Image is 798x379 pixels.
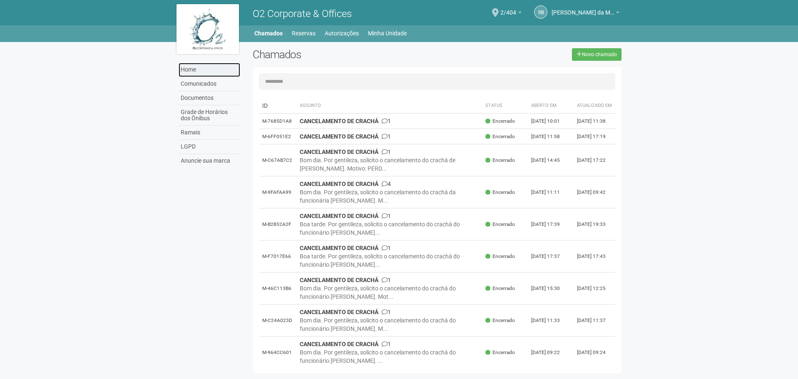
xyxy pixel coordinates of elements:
[179,126,240,140] a: Ramais
[500,10,522,17] a: 2/404
[300,316,479,333] div: Bom dia. Por gentileza, solicito o cancelamento do crachá do funcionário [PERSON_NAME]. M...
[259,305,296,337] td: M-C24A023D
[485,118,515,125] span: Encerrado
[574,176,615,208] td: [DATE] 09:42
[382,213,391,219] span: 1
[485,133,515,140] span: Encerrado
[574,272,615,305] td: [DATE] 12:25
[382,277,391,283] span: 1
[300,156,479,173] div: Bom dia. Por gentileza, solicito o cancelamento do crachá de [PERSON_NAME]. Motivo: PERD...
[528,98,574,114] th: Aberto em
[179,140,240,154] a: LGPD
[382,133,391,140] span: 1
[485,349,515,356] span: Encerrado
[382,118,391,124] span: 1
[300,245,378,251] strong: CANCELAMENTO DE CRACHÁ
[179,91,240,105] a: Documentos
[300,133,378,140] strong: CANCELAMENTO DE CRACHÁ
[179,105,240,126] a: Grade de Horários dos Ônibus
[259,176,296,208] td: M-9FAFAA99
[534,5,547,19] a: RB
[485,221,515,228] span: Encerrado
[300,188,479,205] div: Bom dia. Por gentileza, solicito o cancelamento do crachá da funcionária [PERSON_NAME]. M...
[300,181,378,187] strong: CANCELAMENTO DE CRACHÁ
[528,305,574,337] td: [DATE] 11:33
[485,317,515,324] span: Encerrado
[300,213,378,219] strong: CANCELAMENTO DE CRACHÁ
[382,181,391,187] span: 4
[574,114,615,129] td: [DATE] 11:38
[382,309,391,315] span: 1
[574,144,615,176] td: [DATE] 17:22
[485,157,515,164] span: Encerrado
[300,341,378,347] strong: CANCELAMENTO DE CRACHÁ
[253,48,399,61] h2: Chamados
[300,309,378,315] strong: CANCELAMENTO DE CRACHÁ
[179,63,240,77] a: Home
[296,98,482,114] th: Assunto
[179,77,240,91] a: Comunicados
[485,253,515,260] span: Encerrado
[528,114,574,129] td: [DATE] 10:01
[382,341,391,347] span: 1
[528,176,574,208] td: [DATE] 11:11
[552,10,619,17] a: [PERSON_NAME] da Motta Junior
[259,98,296,114] td: ID
[259,114,296,129] td: M-7685D1A8
[325,27,359,39] a: Autorizações
[552,1,614,16] span: Raul Barrozo da Motta Junior
[382,245,391,251] span: 1
[300,220,479,237] div: Boa tarde. Por gentileza, solicito o cancelamento do crachá do funcionário [PERSON_NAME]...
[368,27,407,39] a: Minha Unidade
[259,337,296,369] td: M-964CC601
[500,1,516,16] span: 2/404
[528,337,574,369] td: [DATE] 09:22
[574,98,615,114] th: Atualizado em
[528,240,574,272] td: [DATE] 17:37
[482,98,528,114] th: Status
[259,240,296,272] td: M-F7017E66
[253,8,352,20] span: O2 Corporate & Offices
[574,305,615,337] td: [DATE] 11:37
[382,149,391,155] span: 1
[528,208,574,240] td: [DATE] 17:39
[179,154,240,168] a: Anuncie sua marca
[259,272,296,305] td: M-46C113B6
[574,240,615,272] td: [DATE] 17:43
[300,284,479,301] div: Bom dia. Por gentileza, solicito o cancelamento do crachá do funcionário [PERSON_NAME]. Mot...
[528,144,574,176] td: [DATE] 14:45
[485,189,515,196] span: Encerrado
[177,4,239,54] img: logo.jpg
[485,285,515,292] span: Encerrado
[254,27,283,39] a: Chamados
[300,348,479,365] div: Bom dia. Por gentileza, solicito o cancelamento do crachá do funcionário [PERSON_NAME]. ...
[528,272,574,305] td: [DATE] 15:30
[300,252,479,269] div: Boa tarde. Por gentileza, solicito o cancelamento do crachá do funcionário [PERSON_NAME]...
[574,337,615,369] td: [DATE] 09:24
[259,144,296,176] td: M-C67AB7C2
[574,129,615,144] td: [DATE] 17:19
[300,277,378,283] strong: CANCELAMENTO DE CRACHÁ
[528,129,574,144] td: [DATE] 11:58
[300,149,378,155] strong: CANCELAMENTO DE CRACHÁ
[572,48,621,61] a: Novo chamado
[292,27,316,39] a: Reservas
[259,129,296,144] td: M-6FF051E2
[259,208,296,240] td: M-B2852A2F
[574,208,615,240] td: [DATE] 19:33
[300,118,378,124] strong: CANCELAMENTO DE CRACHÁ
